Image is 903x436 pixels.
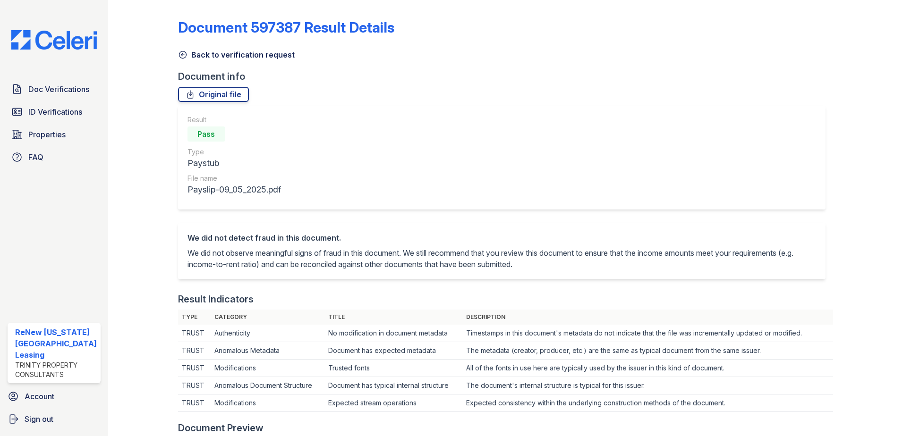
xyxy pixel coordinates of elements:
[25,391,54,402] span: Account
[211,342,324,360] td: Anomalous Metadata
[178,394,211,412] td: TRUST
[324,325,463,342] td: No modification in document metadata
[211,394,324,412] td: Modifications
[178,360,211,377] td: TRUST
[4,410,104,428] a: Sign out
[187,174,281,183] div: File name
[4,30,104,50] img: CE_Logo_Blue-a8612792a0a2168367f1c8372b55b34899dd931a85d93a1a3d3e32e68fde9ad4.png
[187,126,225,142] div: Pass
[178,87,249,102] a: Original file
[462,377,833,394] td: The document's internal structure is typical for this issuer.
[324,394,463,412] td: Expected stream operations
[187,183,281,196] div: Payslip-09_05_2025.pdf
[15,361,97,379] div: Trinity Property Consultants
[8,148,101,167] a: FAQ
[178,70,834,83] div: Document info
[211,360,324,377] td: Modifications
[863,398,894,427] iframe: chat widget
[28,151,43,163] span: FAQ
[211,310,324,325] th: Category
[25,413,53,425] span: Sign out
[462,310,833,325] th: Description
[187,232,817,243] div: We did not detect fraud in this document.
[8,125,101,144] a: Properties
[4,387,104,406] a: Account
[178,19,394,36] a: Document 597387 Result Details
[28,84,89,95] span: Doc Verifications
[324,310,463,325] th: Title
[178,377,211,394] td: TRUST
[462,394,833,412] td: Expected consistency within the underlying construction methods of the document.
[178,342,211,360] td: TRUST
[28,129,66,140] span: Properties
[324,360,463,377] td: Trusted fonts
[187,147,281,157] div: Type
[178,293,254,306] div: Result Indicators
[462,325,833,342] td: Timestamps in this document's metadata do not indicate that the file was incrementally updated or...
[187,115,281,125] div: Result
[462,342,833,360] td: The metadata (creator, producer, etc.) are the same as typical document from the same issuer.
[15,327,97,361] div: ReNew [US_STATE][GEOGRAPHIC_DATA] Leasing
[211,325,324,342] td: Authenticity
[187,157,281,170] div: Paystub
[8,80,101,99] a: Doc Verifications
[324,377,463,394] td: Document has typical internal structure
[178,325,211,342] td: TRUST
[178,421,264,435] div: Document Preview
[462,360,833,377] td: All of the fonts in use here are typically used by the issuer in this kind of document.
[187,247,817,270] p: We did not observe meaningful signs of fraud in this document. We still recommend that you review...
[178,49,295,60] a: Back to verification request
[8,102,101,121] a: ID Verifications
[178,310,211,325] th: Type
[211,377,324,394] td: Anomalous Document Structure
[324,342,463,360] td: Document has expected metadata
[28,106,82,117] span: ID Verifications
